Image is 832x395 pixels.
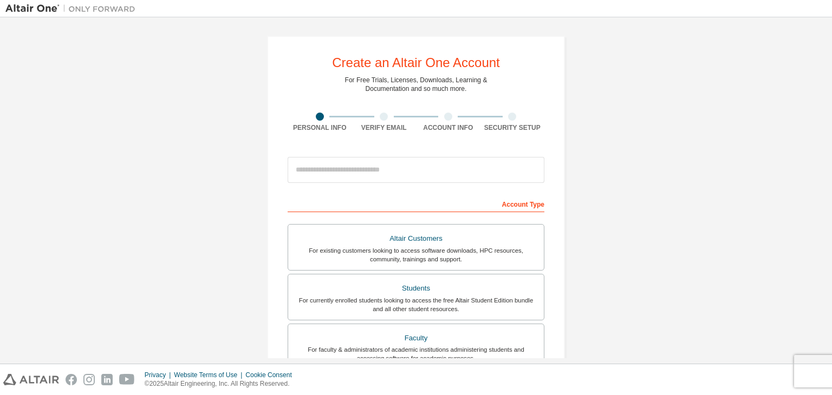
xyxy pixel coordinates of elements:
[101,374,113,385] img: linkedin.svg
[145,379,298,389] p: © 2025 Altair Engineering, Inc. All Rights Reserved.
[245,371,298,379] div: Cookie Consent
[66,374,77,385] img: facebook.svg
[145,371,174,379] div: Privacy
[3,374,59,385] img: altair_logo.svg
[332,56,500,69] div: Create an Altair One Account
[295,246,537,264] div: For existing customers looking to access software downloads, HPC resources, community, trainings ...
[119,374,135,385] img: youtube.svg
[83,374,95,385] img: instagram.svg
[416,123,480,132] div: Account Info
[295,296,537,313] div: For currently enrolled students looking to access the free Altair Student Edition bundle and all ...
[288,195,544,212] div: Account Type
[295,281,537,296] div: Students
[288,123,352,132] div: Personal Info
[295,231,537,246] div: Altair Customers
[295,331,537,346] div: Faculty
[295,345,537,363] div: For faculty & administrators of academic institutions administering students and accessing softwa...
[345,76,487,93] div: For Free Trials, Licenses, Downloads, Learning & Documentation and so much more.
[352,123,417,132] div: Verify Email
[480,123,545,132] div: Security Setup
[5,3,141,14] img: Altair One
[174,371,245,379] div: Website Terms of Use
